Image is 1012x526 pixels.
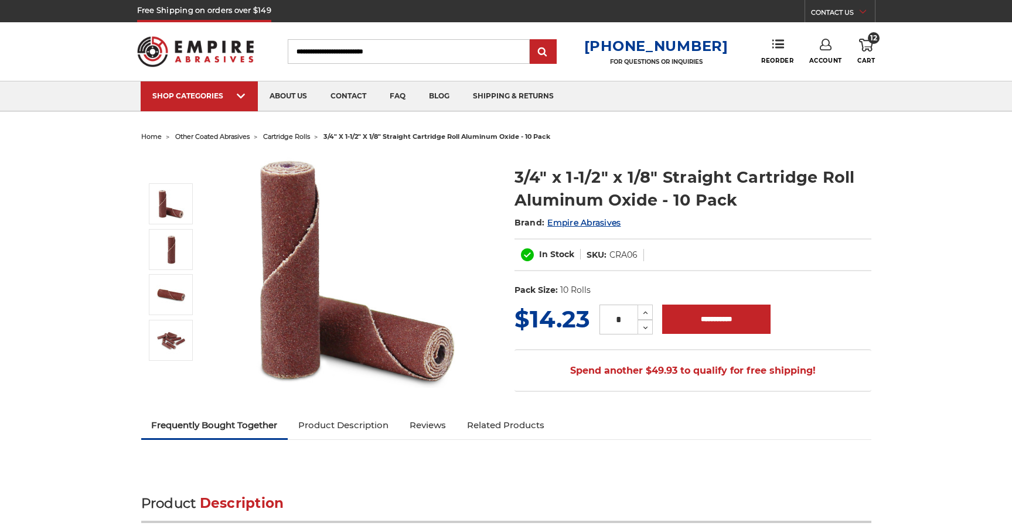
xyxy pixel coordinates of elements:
a: other coated abrasives [175,132,250,141]
span: Account [809,57,842,64]
a: about us [258,81,319,111]
img: Cartridge Roll 3/4" x 1-1/2" x 1/8" Strait Aluminum Oxide [156,326,186,355]
dd: 10 Rolls [560,284,591,296]
span: $14.23 [514,305,590,333]
img: Cartridge Roll 3/4" x 1-1/2" x 1/8" Straight [156,189,186,218]
a: Related Products [456,412,555,438]
img: Cartridge Roll 3/4" x 1-1/2" x 1/8" Straight [241,153,476,388]
p: FOR QUESTIONS OR INQUIRIES [584,58,728,66]
img: Empire Abrasives [137,29,254,74]
span: Cart [857,57,875,64]
a: cartridge rolls [263,132,310,141]
a: faq [378,81,417,111]
span: Reorder [761,57,793,64]
dt: SKU: [587,249,606,261]
img: Cartridge Roll 3/4" x 1-1/2" x 1/8" Straight A/O [156,280,186,309]
a: Reviews [399,412,456,438]
a: blog [417,81,461,111]
span: Brand: [514,217,545,228]
img: Cartridge Roll 3/4" x 1-1/2" x 1/8" Straight [156,235,186,264]
a: 12 Cart [857,39,875,64]
dt: Pack Size: [514,284,558,296]
span: In Stock [539,249,574,259]
div: SHOP CATEGORIES [152,91,246,100]
a: Empire Abrasives [547,217,621,228]
a: [PHONE_NUMBER] [584,37,728,54]
a: Reorder [761,39,793,64]
a: Frequently Bought Together [141,412,288,438]
a: home [141,132,162,141]
span: Spend another $49.93 to qualify for free shipping! [570,365,816,376]
input: Submit [531,40,555,64]
dd: CRA06 [609,249,638,261]
a: contact [319,81,378,111]
span: Product [141,495,196,511]
span: 3/4" x 1-1/2" x 1/8" straight cartridge roll aluminum oxide - 10 pack [323,132,550,141]
a: CONTACT US [811,6,875,22]
a: Product Description [288,412,399,438]
h1: 3/4" x 1-1/2" x 1/8" Straight Cartridge Roll Aluminum Oxide - 10 Pack [514,166,871,211]
span: 12 [868,32,880,44]
a: shipping & returns [461,81,565,111]
span: Description [200,495,284,511]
